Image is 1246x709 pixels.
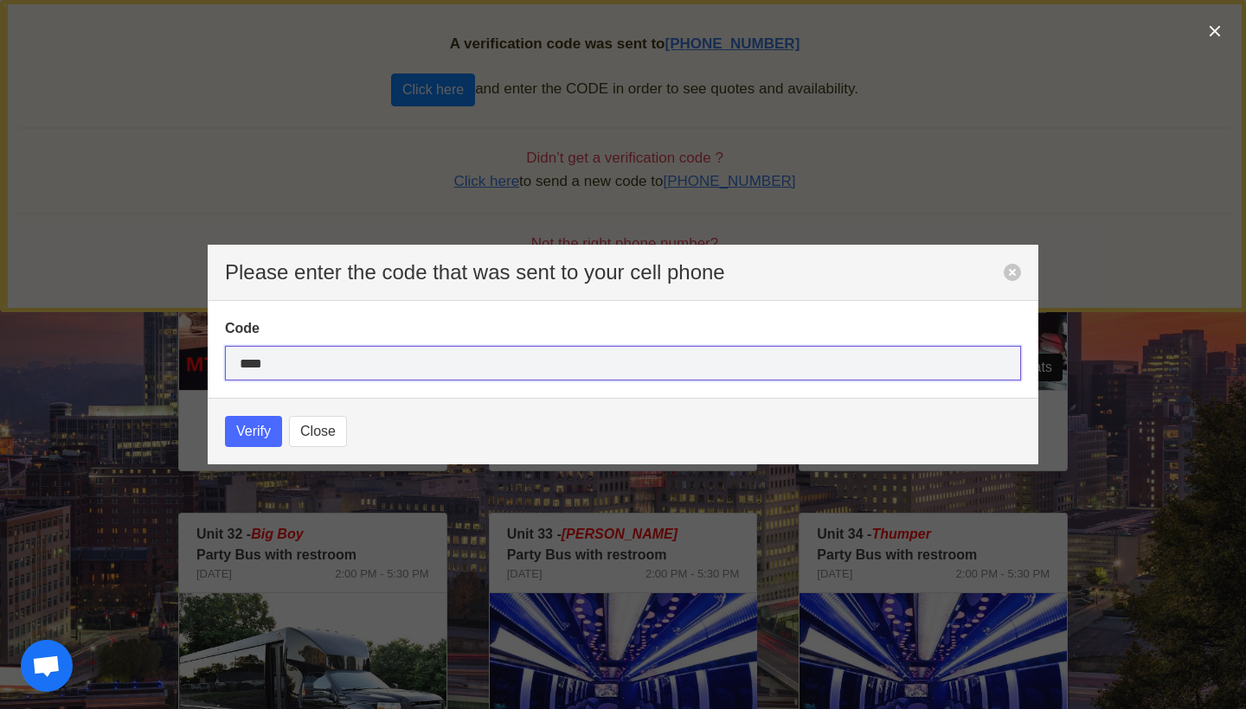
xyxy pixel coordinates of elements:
[236,421,271,442] span: Verify
[225,318,1021,339] label: Code
[225,416,282,447] button: Verify
[225,262,1004,283] p: Please enter the code that was sent to your cell phone
[300,421,336,442] span: Close
[21,640,73,692] div: Open chat
[289,416,347,447] button: Close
